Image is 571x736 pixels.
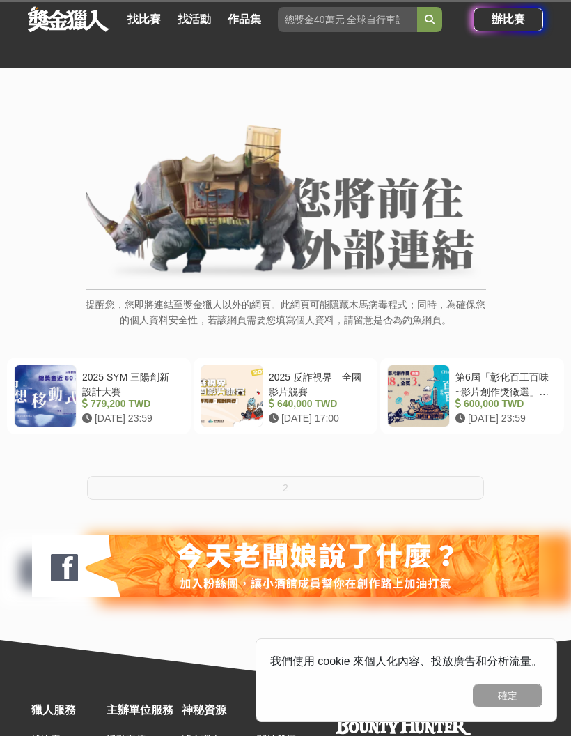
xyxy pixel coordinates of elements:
div: 2025 反詐視界—全國影片競賽 [269,370,365,397]
div: 神秘資源 [182,702,250,719]
input: 總獎金40萬元 全球自行車設計比賽 [278,7,417,32]
a: 第6屆「彰化百工百味~影片創作獎徵選」活動 600,000 TWD [DATE] 23:59 [380,358,564,434]
div: 2025 SYM 三陽創新設計大賽 [82,370,178,397]
a: 作品集 [222,10,267,29]
div: 640,000 TWD [269,397,365,411]
div: [DATE] 17:00 [269,411,365,426]
div: [DATE] 23:59 [455,411,552,426]
img: 2cfb03ac-2529-4e41-94b1-56e51b5e0b3a.png [32,535,539,597]
div: 獵人服務 [31,702,100,719]
a: 找活動 [172,10,217,29]
img: External Link Banner [86,125,486,282]
div: 主辦單位服務 [107,702,175,719]
a: 2025 SYM 三陽創新設計大賽 779,200 TWD [DATE] 23:59 [7,358,191,434]
div: 600,000 TWD [455,397,552,411]
a: 找比賽 [122,10,166,29]
div: 779,200 TWD [82,397,178,411]
p: 提醒您，您即將連結至獎金獵人以外的網頁。此網頁可能隱藏木馬病毒程式；同時，為確保您的個人資料安全性，若該網頁需要您填寫個人資料，請留意是否為釣魚網頁。 [86,297,486,342]
a: 2025 反詐視界—全國影片競賽 640,000 TWD [DATE] 17:00 [194,358,377,434]
div: 第6屆「彰化百工百味~影片創作獎徵選」活動 [455,370,552,397]
a: 辦比賽 [474,8,543,31]
span: 我們使用 cookie 來個人化內容、投放廣告和分析流量。 [270,655,542,667]
div: [DATE] 23:59 [82,411,178,426]
button: 2 [87,476,484,500]
button: 確定 [473,684,542,707]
